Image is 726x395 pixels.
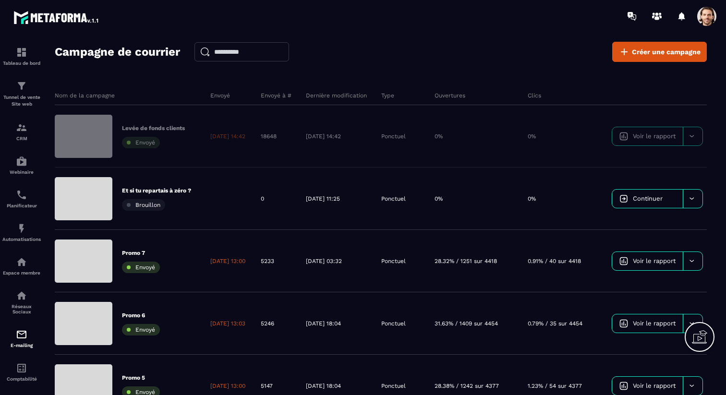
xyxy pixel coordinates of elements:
span: Voir le rapport [633,382,676,389]
img: accountant [16,362,27,374]
p: 0.91% / 40 sur 4418 [528,257,581,265]
p: Et si tu repartais à zéro ? [122,187,191,194]
img: automations [16,223,27,234]
span: Envoyé [135,264,155,271]
p: Promo 7 [122,249,160,257]
p: Type [381,92,394,99]
span: Brouillon [135,202,160,208]
p: Ponctuel [381,382,406,390]
p: 0 [261,195,264,203]
p: Promo 5 [122,374,160,382]
p: Webinaire [2,169,41,175]
p: [DATE] 18:04 [306,382,341,390]
a: emailemailE-mailing [2,322,41,355]
span: Continuer [633,195,663,202]
img: automations [16,256,27,268]
img: formation [16,80,27,92]
span: Envoyé [135,139,155,146]
p: Ouvertures [435,92,465,99]
span: Voir le rapport [633,257,676,264]
p: Planificateur [2,203,41,208]
a: formationformationTunnel de vente Site web [2,73,41,115]
span: Voir le rapport [633,132,676,140]
p: [DATE] 14:42 [306,132,341,140]
p: Ponctuel [381,195,406,203]
p: 31.63% / 1409 sur 4454 [435,320,498,327]
p: Réseaux Sociaux [2,304,41,314]
img: scheduler [16,189,27,201]
p: 0% [528,132,536,140]
p: Envoyé [210,92,230,99]
p: [DATE] 18:04 [306,320,341,327]
img: icon [619,319,628,328]
p: Ponctuel [381,257,406,265]
img: icon [619,194,628,203]
h2: Campagne de courrier [55,42,180,61]
a: Créer une campagne [612,42,707,62]
img: automations [16,156,27,167]
a: Continuer [612,190,683,208]
p: [DATE] 13:00 [210,382,245,390]
a: Voir le rapport [612,377,683,395]
a: social-networksocial-networkRéseaux Sociaux [2,283,41,322]
a: Voir le rapport [612,127,683,145]
p: Ponctuel [381,320,406,327]
p: Envoyé à # [261,92,291,99]
a: automationsautomationsEspace membre [2,249,41,283]
a: automationsautomationsWebinaire [2,148,41,182]
p: 28.32% / 1251 sur 4418 [435,257,497,265]
img: logo [13,9,100,26]
p: 28.38% / 1242 sur 4377 [435,382,499,390]
img: formation [16,47,27,58]
p: 18648 [261,132,277,140]
p: [DATE] 13:00 [210,257,245,265]
p: Espace membre [2,270,41,275]
p: [DATE] 03:32 [306,257,342,265]
p: Nom de la campagne [55,92,115,99]
span: Voir le rapport [633,320,676,327]
a: automationsautomationsAutomatisations [2,215,41,249]
p: 5233 [261,257,274,265]
p: 5147 [261,382,273,390]
p: 0.79% / 35 sur 4454 [528,320,582,327]
p: [DATE] 11:25 [306,195,340,203]
a: Voir le rapport [612,314,683,333]
img: social-network [16,290,27,301]
p: Clics [528,92,541,99]
p: [DATE] 13:03 [210,320,245,327]
a: formationformationCRM [2,115,41,148]
p: 5246 [261,320,274,327]
p: Automatisations [2,237,41,242]
img: icon [619,257,628,265]
span: Créer une campagne [632,47,701,57]
span: Envoyé [135,326,155,333]
p: 0% [435,132,443,140]
p: Ponctuel [381,132,406,140]
p: Comptabilité [2,376,41,382]
p: Promo 6 [122,311,160,319]
img: icon [619,132,628,141]
p: E-mailing [2,343,41,348]
a: accountantaccountantComptabilité [2,355,41,389]
p: Levée de fonds clients [122,124,185,132]
p: Tableau de bord [2,60,41,66]
img: icon [619,382,628,390]
p: 1.23% / 54 sur 4377 [528,382,582,390]
a: schedulerschedulerPlanificateur [2,182,41,215]
img: formation [16,122,27,133]
p: Tunnel de vente Site web [2,94,41,108]
p: 0% [528,195,536,203]
a: formationformationTableau de bord [2,39,41,73]
p: [DATE] 14:42 [210,132,245,140]
a: Voir le rapport [612,252,683,270]
p: CRM [2,136,41,141]
p: Dernière modification [306,92,367,99]
img: email [16,329,27,340]
p: 0% [435,195,443,203]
